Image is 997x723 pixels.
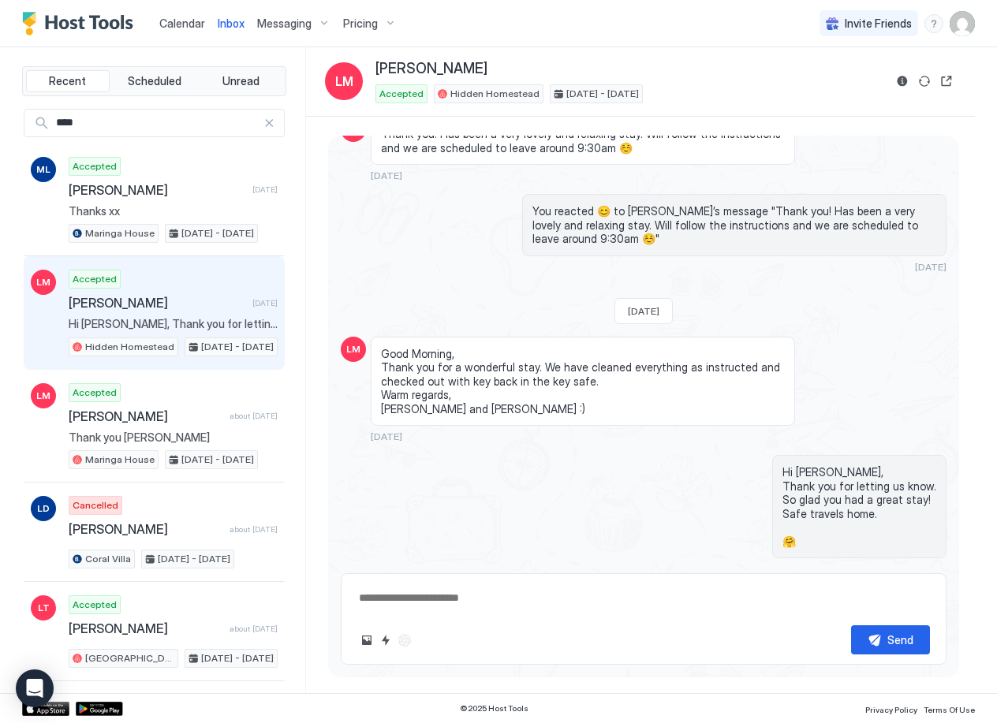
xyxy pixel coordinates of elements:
span: [DATE] - [DATE] [181,453,254,467]
span: [PERSON_NAME] [69,408,223,424]
span: Good Morning, Thank you for a wonderful stay. We have cleaned everything as instructed and checke... [381,347,785,416]
span: LT [38,601,50,615]
span: Maringa House [85,453,155,467]
button: Upload image [357,631,376,650]
a: Privacy Policy [865,700,917,717]
span: Inbox [218,17,245,30]
div: tab-group [22,66,286,96]
span: [DATE] [371,170,402,181]
span: Accepted [73,386,117,400]
span: [DATE] - [DATE] [566,87,639,101]
span: Calendar [159,17,205,30]
span: Accepted [379,87,424,101]
span: LM [36,275,50,289]
a: Host Tools Logo [22,12,140,35]
span: [DATE] [915,261,947,273]
div: User profile [950,11,975,36]
span: [DATE] [252,184,278,195]
a: Google Play Store [76,702,123,716]
span: Hidden Homestead [450,87,540,101]
span: [DATE] - [DATE] [181,226,254,240]
span: Unread [222,74,260,88]
span: © 2025 Host Tools [460,703,528,714]
span: Maringa House [85,226,155,240]
span: Hi [PERSON_NAME], Thank you for letting us know. So glad you had a great stay! Safe travels home. 🤗 [69,317,278,331]
span: Accepted [73,598,117,612]
button: Sync reservation [915,72,934,91]
a: Terms Of Use [924,700,975,717]
span: Hi [PERSON_NAME], Thank you for letting us know. So glad you had a great stay! Safe travels home. 🤗 [782,465,936,548]
span: about [DATE] [230,524,278,535]
span: Pricing [343,17,378,31]
span: Invite Friends [845,17,912,31]
a: Inbox [218,15,245,32]
span: Terms Of Use [924,705,975,714]
span: LD [37,501,50,516]
div: Open Intercom Messenger [16,669,54,707]
span: [DATE] [628,305,659,317]
span: [DATE] - [DATE] [201,340,274,354]
button: Quick reply [376,631,395,650]
span: Cancelled [73,498,118,512]
span: about [DATE] [230,624,278,634]
button: Unread [199,70,282,92]
input: Input Field [50,110,263,136]
button: Send [851,625,930,654]
a: App Store [22,702,69,716]
span: [PERSON_NAME] [375,60,487,78]
span: Thank you! Has been a very lovely and relaxing stay. Will follow the instructions and we are sche... [381,127,785,155]
button: Scheduled [113,70,196,92]
span: [DATE] - [DATE] [158,552,230,566]
span: [PERSON_NAME] [69,521,223,537]
span: [PERSON_NAME] [69,295,246,311]
button: Recent [26,70,110,92]
span: LM [36,389,50,403]
span: Messaging [257,17,312,31]
span: [PERSON_NAME] [69,182,246,198]
span: Scheduled [128,74,181,88]
span: Thanks xx [69,204,278,218]
span: [PERSON_NAME] [69,621,223,636]
span: LM [346,342,360,356]
span: Privacy Policy [865,705,917,714]
span: Thank you [PERSON_NAME] [69,430,278,445]
button: Open reservation [937,72,956,91]
span: ML [36,162,50,177]
span: Accepted [73,272,117,286]
span: [DATE] [371,430,402,442]
span: LM [335,72,353,91]
span: Hidden Homestead [85,340,174,354]
a: Calendar [159,15,205,32]
div: menu [924,14,943,33]
span: Recent [49,74,86,88]
span: [GEOGRAPHIC_DATA] [85,651,174,665]
span: Accepted [73,159,117,173]
div: Send [887,632,913,648]
span: You reacted 😊 to [PERSON_NAME]’s message "Thank you! Has been a very lovely and relaxing stay. Wi... [532,204,936,246]
button: Reservation information [893,72,912,91]
span: Coral Villa [85,552,131,566]
span: [DATE] [252,298,278,308]
span: about [DATE] [230,411,278,421]
span: [DATE] - [DATE] [201,651,274,665]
